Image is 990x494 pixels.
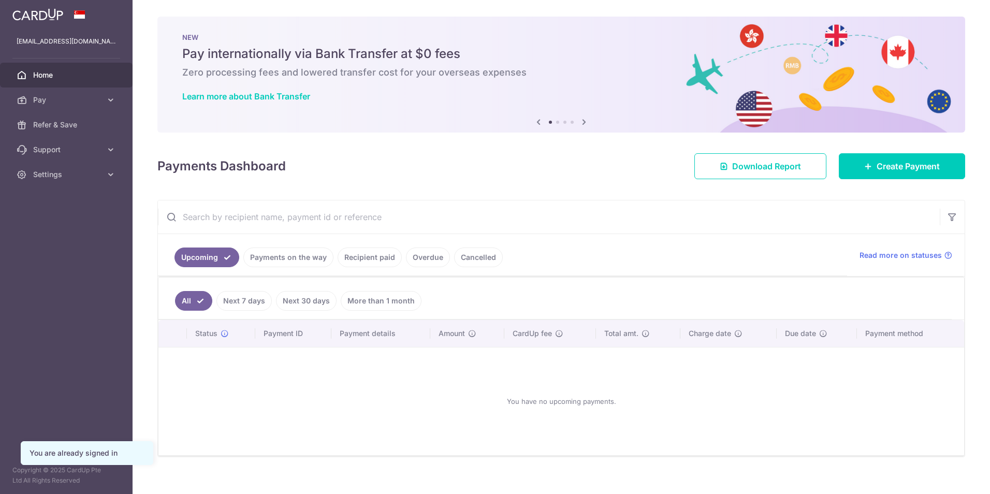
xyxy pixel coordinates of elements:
a: Upcoming [174,248,239,267]
a: Next 7 days [216,291,272,311]
a: More than 1 month [341,291,421,311]
a: Recipient paid [338,248,402,267]
div: You are already signed in [30,448,144,458]
span: Total amt. [604,328,638,339]
a: Download Report [694,153,826,179]
th: Payment ID [255,320,331,347]
h6: Zero processing fees and lowered transfer cost for your overseas expenses [182,66,940,79]
span: Refer & Save [33,120,101,130]
span: Create Payment [877,160,940,172]
a: Read more on statuses [860,250,952,260]
a: All [175,291,212,311]
img: CardUp [12,8,63,21]
img: Bank transfer banner [157,17,965,133]
th: Payment details [331,320,430,347]
div: You have no upcoming payments. [171,356,952,447]
th: Payment method [857,320,964,347]
p: NEW [182,33,940,41]
span: Status [195,328,217,339]
span: Download Report [732,160,801,172]
span: Settings [33,169,101,180]
span: Pay [33,95,101,105]
h4: Payments Dashboard [157,157,286,176]
span: Home [33,70,101,80]
p: [EMAIL_ADDRESS][DOMAIN_NAME] [17,36,116,47]
a: Overdue [406,248,450,267]
span: Support [33,144,101,155]
span: Charge date [689,328,731,339]
a: Cancelled [454,248,503,267]
a: Create Payment [839,153,965,179]
span: CardUp fee [513,328,552,339]
input: Search by recipient name, payment id or reference [158,200,940,234]
a: Learn more about Bank Transfer [182,91,310,101]
span: Due date [785,328,816,339]
h5: Pay internationally via Bank Transfer at $0 fees [182,46,940,62]
a: Next 30 days [276,291,337,311]
span: Read more on statuses [860,250,942,260]
span: Amount [439,328,465,339]
a: Payments on the way [243,248,333,267]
